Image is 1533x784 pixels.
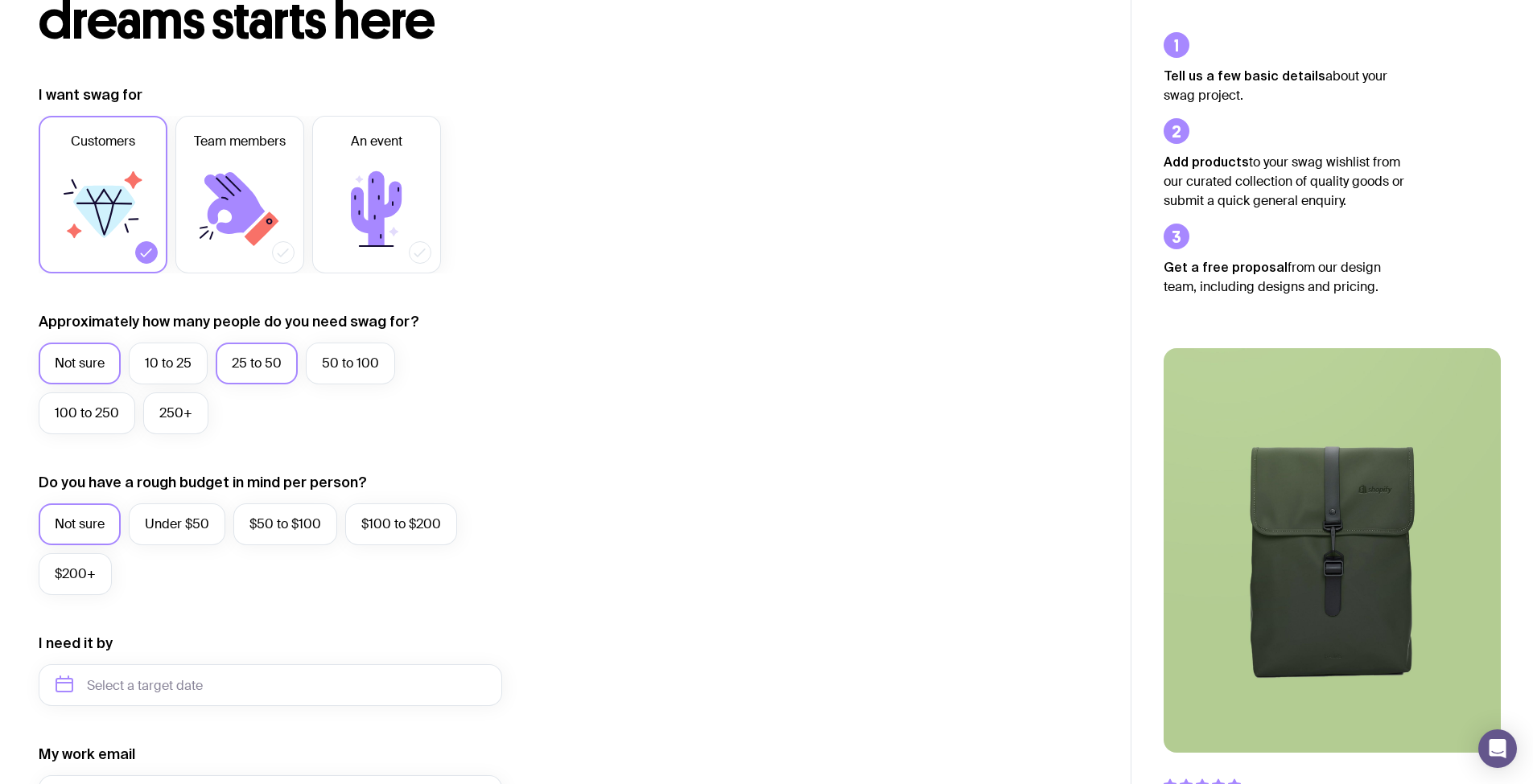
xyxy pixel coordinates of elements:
label: Not sure [39,343,121,384]
label: 250+ [143,392,208,434]
label: $100 to $200 [345,503,457,545]
label: I need it by [39,634,113,653]
label: Under $50 [129,503,225,545]
label: Do you have a rough budget in mind per person? [39,473,367,492]
p: about your swag project. [1164,66,1405,105]
span: Team members [194,132,286,151]
label: My work email [39,745,135,764]
label: 25 to 50 [216,343,298,384]
label: 50 to 100 [306,343,395,384]
label: I want swag for [39,85,142,105]
p: from our design team, including designs and pricing. [1164,257,1405,297]
label: Not sure [39,503,121,545]
label: $200+ [39,553,112,595]
strong: Get a free proposal [1164,260,1288,274]
span: Customers [71,132,135,151]
p: to your swag wishlist from our curated collection of quality goods or submit a quick general enqu... [1164,152,1405,211]
input: Select a target date [39,664,502,706]
strong: Add products [1164,154,1249,169]
div: Open Intercom Messenger [1478,729,1517,768]
label: 100 to 250 [39,392,135,434]
label: $50 to $100 [233,503,337,545]
label: 10 to 25 [129,343,208,384]
span: An event [351,132,402,151]
strong: Tell us a few basic details [1164,68,1325,83]
label: Approximately how many people do you need swag for? [39,312,419,331]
